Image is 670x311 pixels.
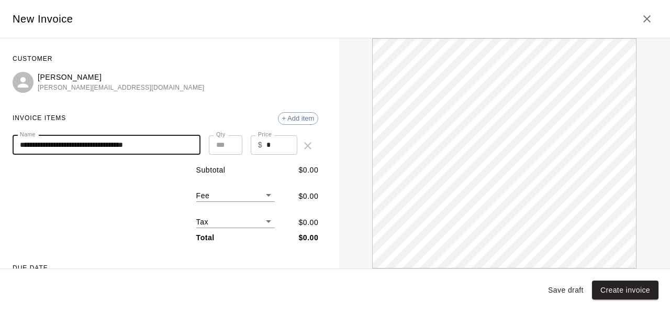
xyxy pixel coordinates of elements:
[13,260,318,277] span: DUE DATE
[258,140,262,151] p: $
[278,114,318,122] span: + Add item
[278,112,319,125] div: + Add item
[13,12,73,26] h5: New Invoice
[216,131,226,138] label: Qty
[196,233,215,242] b: Total
[544,281,588,300] button: Save draft
[298,191,318,202] p: $ 0.00
[38,83,204,93] span: [PERSON_NAME][EMAIL_ADDRESS][DOMAIN_NAME]
[636,8,657,29] button: Close
[298,233,318,242] b: $ 0.00
[258,131,272,138] label: Price
[13,51,318,68] span: CUSTOMER
[20,131,36,138] label: Name
[13,110,66,127] span: INVOICE ITEMS
[196,165,226,176] p: Subtotal
[38,72,204,83] p: [PERSON_NAME]
[298,217,318,228] p: $ 0.00
[592,281,658,300] button: Create invoice
[298,165,318,176] p: $ 0.00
